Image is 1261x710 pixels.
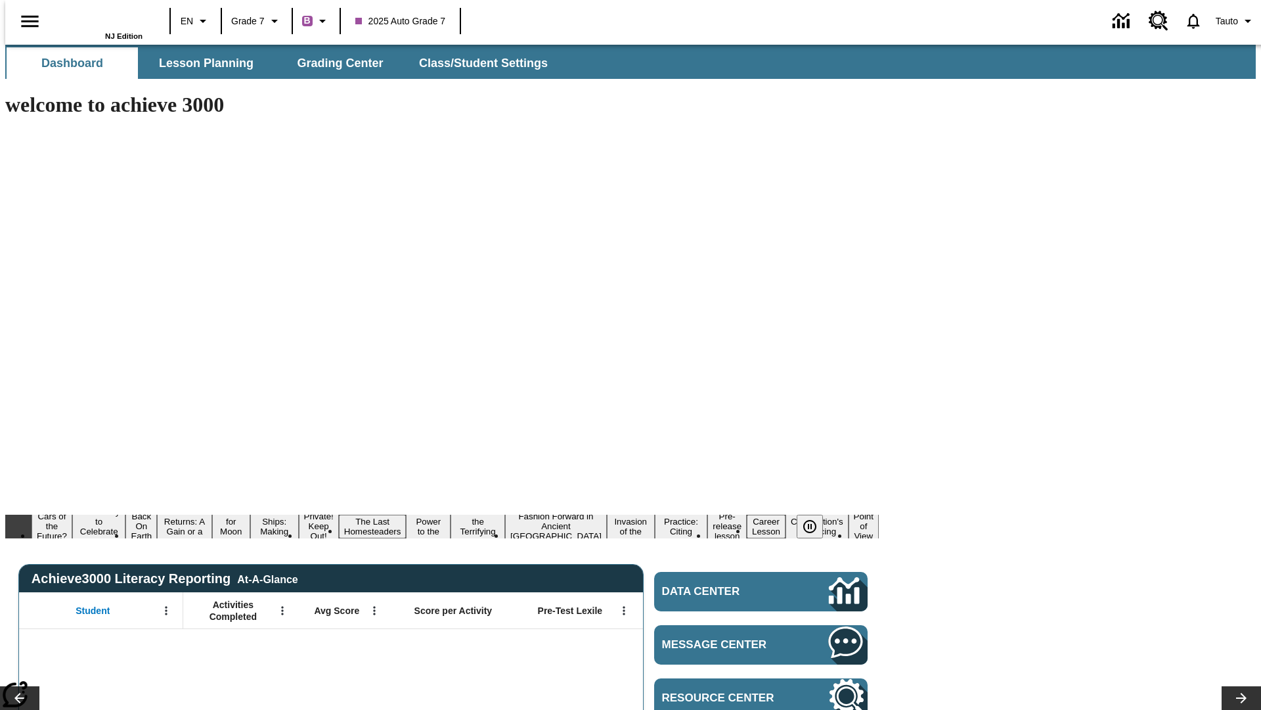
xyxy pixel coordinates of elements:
[1216,14,1238,28] span: Tauto
[1176,4,1210,38] a: Notifications
[11,2,49,41] button: Open side menu
[655,505,708,548] button: Slide 13 Mixed Practice: Citing Evidence
[1210,9,1261,33] button: Profile/Settings
[314,605,359,617] span: Avg Score
[141,47,272,79] button: Lesson Planning
[414,605,493,617] span: Score per Activity
[662,692,789,705] span: Resource Center
[797,515,823,538] button: Pause
[662,638,789,651] span: Message Center
[175,9,217,33] button: Language: EN, Select a language
[797,515,836,538] div: Pause
[57,6,143,32] a: Home
[212,505,250,548] button: Slide 5 Time for Moon Rules?
[419,56,548,71] span: Class/Student Settings
[654,625,868,665] a: Message Center
[538,605,603,617] span: Pre-Test Lexile
[41,56,103,71] span: Dashboard
[849,509,879,543] button: Slide 17 Point of View
[5,93,879,117] h1: welcome to achieve 3000
[231,14,265,28] span: Grade 7
[190,599,277,623] span: Activities Completed
[707,509,747,543] button: Slide 14 Pre-release lesson
[32,571,298,586] span: Achieve3000 Literacy Reporting
[1141,3,1176,39] a: Resource Center, Will open in new tab
[299,509,339,543] button: Slide 7 Private! Keep Out!
[654,572,868,611] a: Data Center
[607,505,655,548] button: Slide 12 The Invasion of the Free CD
[409,47,558,79] button: Class/Student Settings
[273,601,292,621] button: Open Menu
[304,12,311,29] span: B
[125,509,157,543] button: Slide 3 Back On Earth
[32,509,72,543] button: Slide 1 Cars of the Future?
[181,14,193,28] span: EN
[157,505,211,548] button: Slide 4 Free Returns: A Gain or a Drain?
[339,515,407,538] button: Slide 8 The Last Homesteaders
[785,505,849,548] button: Slide 16 The Constitution's Balancing Act
[237,571,298,586] div: At-A-Glance
[1222,686,1261,710] button: Lesson carousel, Next
[662,585,785,598] span: Data Center
[57,5,143,40] div: Home
[365,601,384,621] button: Open Menu
[76,605,110,617] span: Student
[250,505,299,548] button: Slide 6 Cruise Ships: Making Waves
[5,45,1256,79] div: SubNavbar
[614,601,634,621] button: Open Menu
[406,505,451,548] button: Slide 9 Solar Power to the People
[156,601,176,621] button: Open Menu
[275,47,406,79] button: Grading Center
[72,505,126,548] button: Slide 2 Get Ready to Celebrate Juneteenth!
[355,14,446,28] span: 2025 Auto Grade 7
[7,47,138,79] button: Dashboard
[747,515,785,538] button: Slide 15 Career Lesson
[451,505,505,548] button: Slide 10 Attack of the Terrifying Tomatoes
[297,56,383,71] span: Grading Center
[1105,3,1141,39] a: Data Center
[226,9,288,33] button: Grade: Grade 7, Select a grade
[5,47,560,79] div: SubNavbar
[505,509,607,543] button: Slide 11 Fashion Forward in Ancient Rome
[297,9,336,33] button: Boost Class color is purple. Change class color
[159,56,254,71] span: Lesson Planning
[105,32,143,40] span: NJ Edition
